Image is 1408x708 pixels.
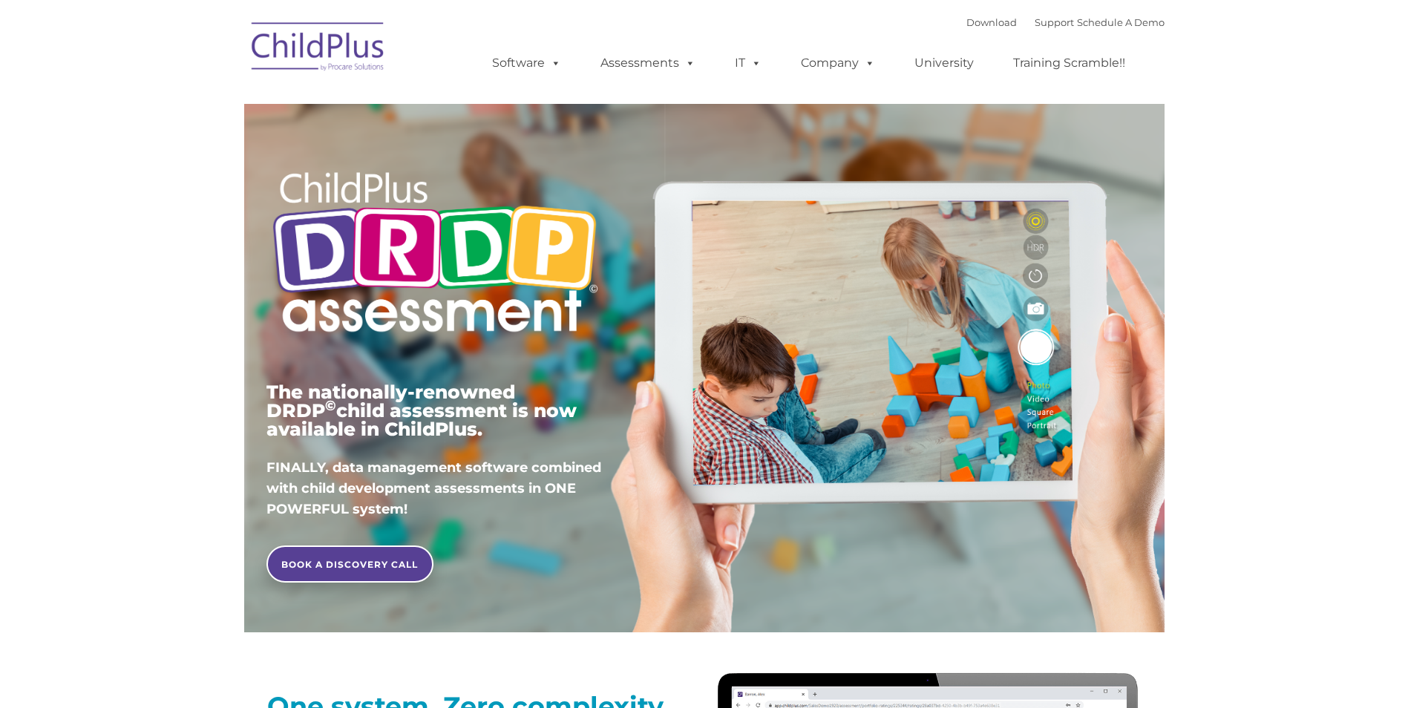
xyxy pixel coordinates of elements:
[998,48,1140,78] a: Training Scramble!!
[1077,16,1165,28] a: Schedule A Demo
[266,381,577,440] span: The nationally-renowned DRDP child assessment is now available in ChildPlus.
[720,48,776,78] a: IT
[266,152,603,357] img: Copyright - DRDP Logo Light
[266,459,601,517] span: FINALLY, data management software combined with child development assessments in ONE POWERFUL sys...
[244,12,393,86] img: ChildPlus by Procare Solutions
[966,16,1017,28] a: Download
[477,48,576,78] a: Software
[325,397,336,414] sup: ©
[586,48,710,78] a: Assessments
[1035,16,1074,28] a: Support
[900,48,989,78] a: University
[786,48,890,78] a: Company
[266,545,433,583] a: BOOK A DISCOVERY CALL
[966,16,1165,28] font: |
